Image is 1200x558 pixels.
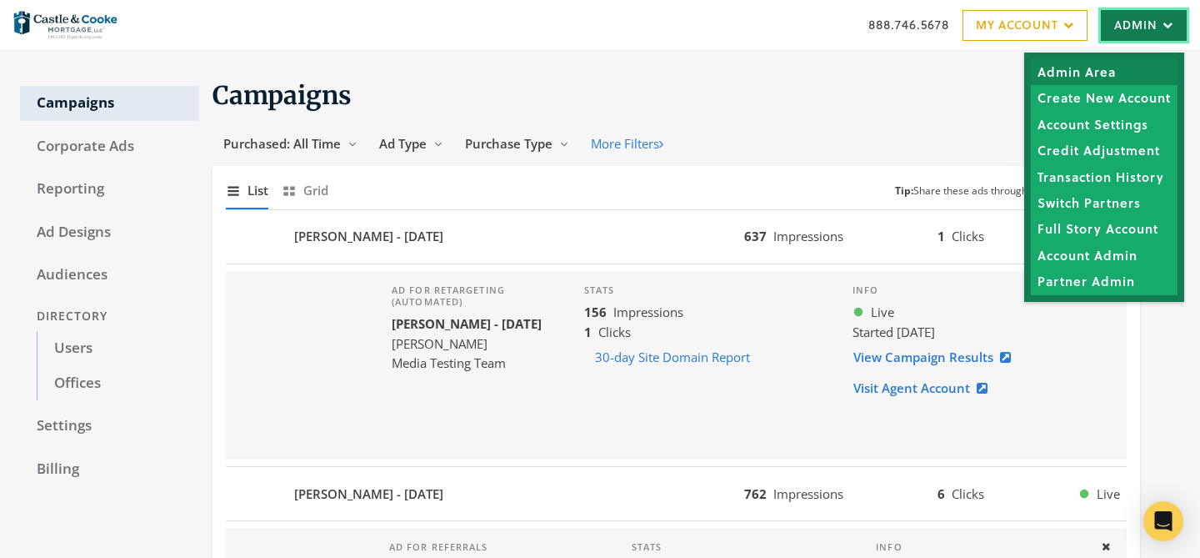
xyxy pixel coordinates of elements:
[871,303,894,322] span: Live
[392,315,542,332] b: [PERSON_NAME] - [DATE]
[13,4,117,46] img: Adwerx
[303,181,328,200] span: Grid
[895,183,1059,199] small: Share these ads through a CSV.
[852,373,998,404] a: Visit Agent Account
[294,485,443,504] b: [PERSON_NAME] - [DATE]
[212,128,368,159] button: Purchased: All Time
[868,16,949,33] a: 888.746.5678
[454,128,580,159] button: Purchase Type
[876,541,1087,553] h4: Info
[294,227,443,246] b: [PERSON_NAME] - [DATE]
[282,173,328,209] button: Grid
[1143,501,1183,541] div: Open Intercom Messenger
[1031,138,1177,163] a: Credit Adjustment
[247,181,268,200] span: List
[392,354,557,373] div: Media Testing Team
[584,342,761,373] button: 30-day Site Domain Report
[852,342,1022,373] a: View Campaign Results
[20,215,199,250] a: Ad Designs
[389,541,605,553] h4: Ad for referrals
[598,324,631,340] span: Clicks
[226,173,268,209] button: List
[20,258,199,293] a: Audiences
[379,135,427,152] span: Ad Type
[1101,10,1187,41] a: Admin
[632,541,850,553] h4: Stats
[20,86,199,121] a: Campaigns
[744,485,767,502] b: 762
[37,366,199,401] a: Offices
[20,452,199,487] a: Billing
[223,135,341,152] span: Purchased: All Time
[368,128,454,159] button: Ad Type
[937,228,945,244] b: 1
[952,485,984,502] span: Clicks
[1031,85,1177,111] a: Create New Account
[1097,485,1120,504] span: Live
[773,228,843,244] span: Impressions
[1031,242,1177,268] a: Account Admin
[20,172,199,207] a: Reporting
[584,284,826,296] h4: Stats
[392,284,557,309] h4: Ad for retargeting (automated)
[580,128,674,159] button: More Filters
[852,323,1087,342] div: Started [DATE]
[1031,163,1177,189] a: Transaction History
[773,485,843,502] span: Impressions
[37,331,199,366] a: Users
[392,334,557,354] div: [PERSON_NAME]
[226,474,1127,514] button: [PERSON_NAME] - [DATE]762Impressions6ClicksLive
[1031,216,1177,242] a: Full Story Account
[952,228,984,244] span: Clicks
[895,183,913,198] b: Tip:
[1031,59,1177,85] a: Admin Area
[584,304,607,320] b: 156
[962,10,1087,41] a: My Account
[1031,269,1177,294] a: Partner Admin
[20,301,199,332] div: Directory
[20,409,199,444] a: Settings
[212,79,352,111] span: Campaigns
[20,129,199,164] a: Corporate Ads
[1031,111,1177,137] a: Account Settings
[937,485,945,502] b: 6
[465,135,552,152] span: Purchase Type
[1031,189,1177,215] a: Switch Partners
[584,324,592,340] b: 1
[613,304,683,320] span: Impressions
[744,228,767,244] b: 637
[852,284,1087,296] h4: Info
[226,217,1127,257] button: [PERSON_NAME] - [DATE]637Impressions1ClicksLive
